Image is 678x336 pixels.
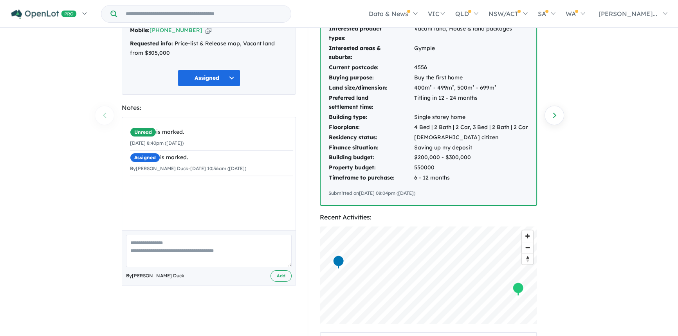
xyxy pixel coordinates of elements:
[328,24,414,43] td: Interested product types:
[11,9,77,19] img: Openlot PRO Logo White
[150,27,202,34] a: [PHONE_NUMBER]
[328,143,414,153] td: Finance situation:
[320,226,537,324] canvas: Map
[122,102,296,113] div: Notes:
[328,133,414,143] td: Residency status:
[414,153,528,163] td: $200,000 - $300,000
[414,133,528,143] td: [DEMOGRAPHIC_DATA] citizen
[126,272,184,280] span: By [PERSON_NAME] Duck
[328,173,414,183] td: Timeframe to purchase:
[328,153,414,163] td: Building budget:
[414,122,528,133] td: 4 Bed | 2 Bath | 2 Car, 3 Bed | 2 Bath | 2 Car
[270,270,292,282] button: Add
[333,255,344,269] div: Map marker
[522,253,533,264] span: Reset bearing to north
[130,165,246,171] small: By [PERSON_NAME] Duck - [DATE] 10:56am ([DATE])
[414,73,528,83] td: Buy the first home
[130,140,184,146] small: [DATE] 8:40pm ([DATE])
[328,63,414,73] td: Current postcode:
[328,122,414,133] td: Floorplans:
[414,63,528,73] td: 4556
[512,282,524,296] div: Map marker
[522,230,533,242] button: Zoom in
[119,5,289,22] input: Try estate name, suburb, builder or developer
[414,24,528,43] td: Vacant land, House & land packages
[414,163,528,173] td: 550000
[130,153,160,162] span: Assigned
[328,163,414,173] td: Property budget:
[328,189,528,197] div: Submitted on [DATE] 08:04pm ([DATE])
[328,112,414,122] td: Building type:
[599,10,657,18] span: [PERSON_NAME]...
[130,40,173,47] strong: Requested info:
[414,112,528,122] td: Single storey home
[414,173,528,183] td: 6 - 12 months
[328,93,414,113] td: Preferred land settlement time:
[206,26,211,34] button: Copy
[328,43,414,63] td: Interested areas & suburbs:
[414,43,528,63] td: Gympie
[130,27,150,34] strong: Mobile:
[130,153,293,162] div: is marked.
[178,70,240,86] button: Assigned
[522,253,533,264] button: Reset bearing to north
[414,83,528,93] td: 400m² - 499m², 500m² - 699m²
[328,73,414,83] td: Buying purpose:
[414,93,528,113] td: Titling in 12 - 24 months
[130,128,156,137] span: Unread
[414,143,528,153] td: Saving up my deposit
[130,39,288,58] div: Price-list & Release map, Vacant land from $305,000
[328,83,414,93] td: Land size/dimension:
[130,128,293,137] div: is marked.
[522,242,533,253] button: Zoom out
[320,212,537,223] div: Recent Activities:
